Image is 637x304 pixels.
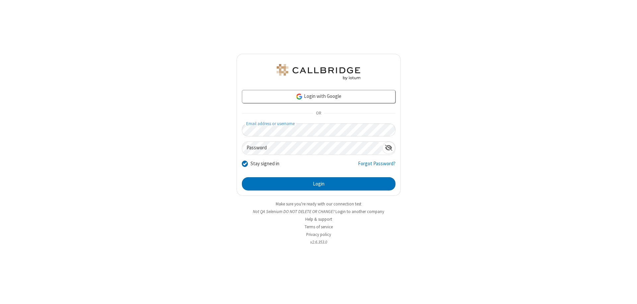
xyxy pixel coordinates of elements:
a: Make sure you're ready with our connection test [276,201,361,207]
input: Email address or username [242,123,395,136]
a: Help & support [305,216,332,222]
label: Stay signed in [250,160,279,168]
iframe: Chat [620,287,632,299]
li: Not QA Selenium DO NOT DELETE OR CHANGE? [237,208,401,215]
a: Privacy policy [306,232,331,237]
span: OR [313,109,324,118]
img: google-icon.png [296,93,303,100]
div: Show password [382,142,395,154]
button: Login [242,177,395,190]
a: Terms of service [305,224,333,230]
img: QA Selenium DO NOT DELETE OR CHANGE [275,64,362,80]
a: Login with Google [242,90,395,103]
li: v2.6.353.0 [237,239,401,245]
button: Login to another company [335,208,384,215]
a: Forgot Password? [358,160,395,173]
input: Password [242,142,382,155]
